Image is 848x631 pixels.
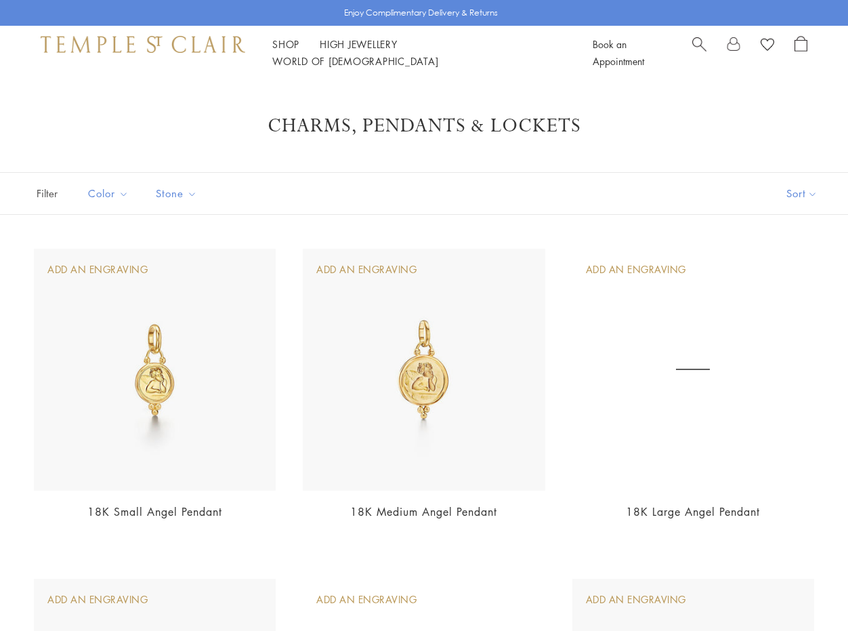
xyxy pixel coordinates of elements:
button: Show sort by [756,173,848,214]
div: Add An Engraving [47,262,148,277]
iframe: Gorgias live chat messenger [780,567,834,617]
h1: Charms, Pendants & Lockets [54,114,794,138]
div: Add An Engraving [586,262,686,277]
div: Add An Engraving [316,262,417,277]
a: High JewelleryHigh Jewellery [320,37,398,51]
p: Enjoy Complimentary Delivery & Returns [344,6,498,20]
img: AP10-BEZGRN [34,249,276,491]
span: Stone [149,185,207,202]
div: Add An Engraving [47,592,148,607]
a: ShopShop [272,37,299,51]
a: Search [692,36,706,70]
a: AP10-BEZGRN [572,249,814,491]
a: World of [DEMOGRAPHIC_DATA]World of [DEMOGRAPHIC_DATA] [272,54,438,68]
a: Book an Appointment [593,37,644,68]
a: Open Shopping Bag [794,36,807,70]
a: View Wishlist [761,36,774,56]
div: Add An Engraving [586,592,686,607]
div: Add An Engraving [316,592,417,607]
a: 18K Small Angel Pendant [87,504,222,519]
a: 18K Large Angel Pendant [626,504,760,519]
img: AP10-BEZGRN [303,249,545,491]
nav: Main navigation [272,36,562,70]
button: Stone [146,178,207,209]
a: 18K Medium Angel Pendant [350,504,497,519]
span: Color [81,185,139,202]
button: Color [78,178,139,209]
img: Temple St. Clair [41,36,245,52]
